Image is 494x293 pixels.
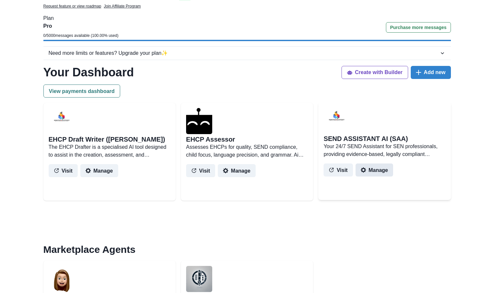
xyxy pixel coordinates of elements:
p: Your 24/7 SEND Assistant for SEN professionals, providing evidence-based, legally compliant guida... [324,143,445,158]
h1: Your Dashboard [43,65,134,79]
p: Assesses EHCPs for quality, SEND compliance, child focus, language precision, and grammar. Aim: p... [186,143,308,159]
p: Plan [43,14,451,22]
button: Add new [411,66,451,79]
button: Manage [356,163,393,177]
img: agenthostmascotdark.ico [186,108,212,134]
img: user%2F2%2Fdef768d2-bb31-48e1-a725-94a4e8c437fd [186,266,212,292]
img: user%2F2%2Fb7ac5808-39ff-453c-8ce1-b371fabf5c1b [49,266,75,292]
img: user%2F1400%2Feac7161b-212c-4e77-a40c-92fc5408b2ea [49,108,75,134]
button: Visit [324,163,353,177]
button: Purchase more messages [386,22,451,33]
p: Pro [43,22,119,30]
img: user%2F1400%2F810495ec-b742-444d-a60a-64b637d8ddd2 [324,107,350,133]
h2: Marketplace Agents [43,244,451,255]
button: View payments dashboard [43,85,120,98]
p: 0 / 5000 messages available ( 100.00 % used) [43,33,119,39]
button: Create with Builder [342,66,408,79]
button: Manage [218,164,256,177]
div: Need more limits or features? Upgrade your plan ✨ [49,49,439,57]
button: Need more limits or features? Upgrade your plan✨ [43,47,451,60]
h2: EHCP Draft Writer ([PERSON_NAME]) [49,135,165,143]
button: Visit [186,164,215,177]
a: Join Affiliate Program [104,3,141,9]
h2: SEND ASSISTANT AI (SAA) [324,135,408,143]
p: The EHCP Drafter is a specialised AI tool designed to assist in the creation, assessment, and ref... [49,143,170,159]
a: Request feature or view roadmap [43,3,101,9]
h2: EHCP Assessor [186,135,235,143]
button: Manage [80,164,118,177]
button: Visit [49,164,78,177]
a: Purchase more messages [386,22,451,40]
